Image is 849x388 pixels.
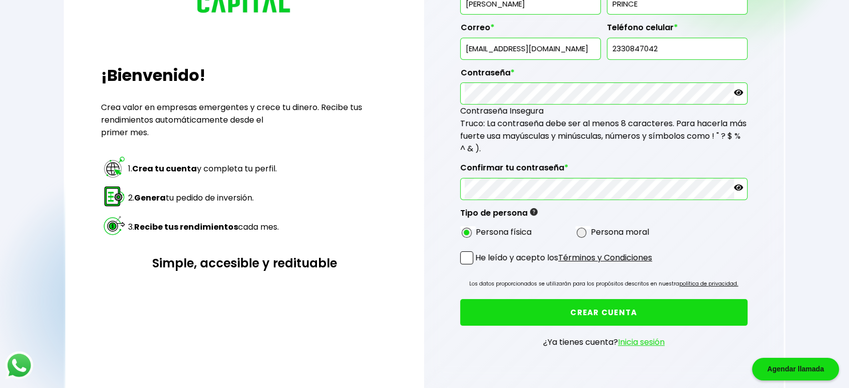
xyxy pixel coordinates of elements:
label: Teléfono celular [607,23,748,38]
img: paso 1 [102,155,126,179]
button: CREAR CUENTA [460,299,748,326]
strong: Genera [134,192,166,204]
strong: Crea tu cuenta [132,163,197,174]
label: Confirmar tu contraseña [460,163,748,178]
td: 2. tu pedido de inversión. [128,184,279,212]
label: Persona física [476,226,532,238]
div: Agendar llamada [752,358,839,380]
a: Inicia sesión [618,336,665,348]
strong: Recibe tus rendimientos [134,221,238,233]
p: He leído y acepto los [475,251,652,264]
img: paso 3 [102,214,126,237]
img: logos_whatsapp-icon.242b2217.svg [5,351,33,379]
span: Contraseña Insegura [460,105,544,117]
h2: ¡Bienvenido! [101,63,388,87]
label: Contraseña [460,68,748,83]
label: Tipo de persona [460,208,538,223]
input: 10 dígitos [611,38,743,59]
p: Los datos proporcionados se utilizarán para los propósitos descritos en nuestra [469,279,738,289]
img: paso 2 [102,184,126,208]
td: 1. y completa tu perfil. [128,155,279,183]
h3: Simple, accesible y redituable [101,254,388,272]
a: política de privacidad. [679,280,738,287]
span: Truco: La contraseña debe ser al menos 8 caracteres. Para hacerla más fuerte usa mayúsculas y min... [460,118,747,154]
label: Correo [460,23,601,38]
td: 3. cada mes. [128,213,279,241]
a: Términos y Condiciones [558,252,652,263]
p: Crea valor en empresas emergentes y crece tu dinero. Recibe tus rendimientos automáticamente desd... [101,101,388,139]
label: Persona moral [591,226,649,238]
img: gfR76cHglkPwleuBLjWdxeZVvX9Wp6JBDmjRYY8JYDQn16A2ICN00zLTgIroGa6qie5tIuWH7V3AapTKqzv+oMZsGfMUqL5JM... [530,208,538,216]
p: ¿Ya tienes cuenta? [543,336,665,348]
input: inversionista@gmail.com [465,38,596,59]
